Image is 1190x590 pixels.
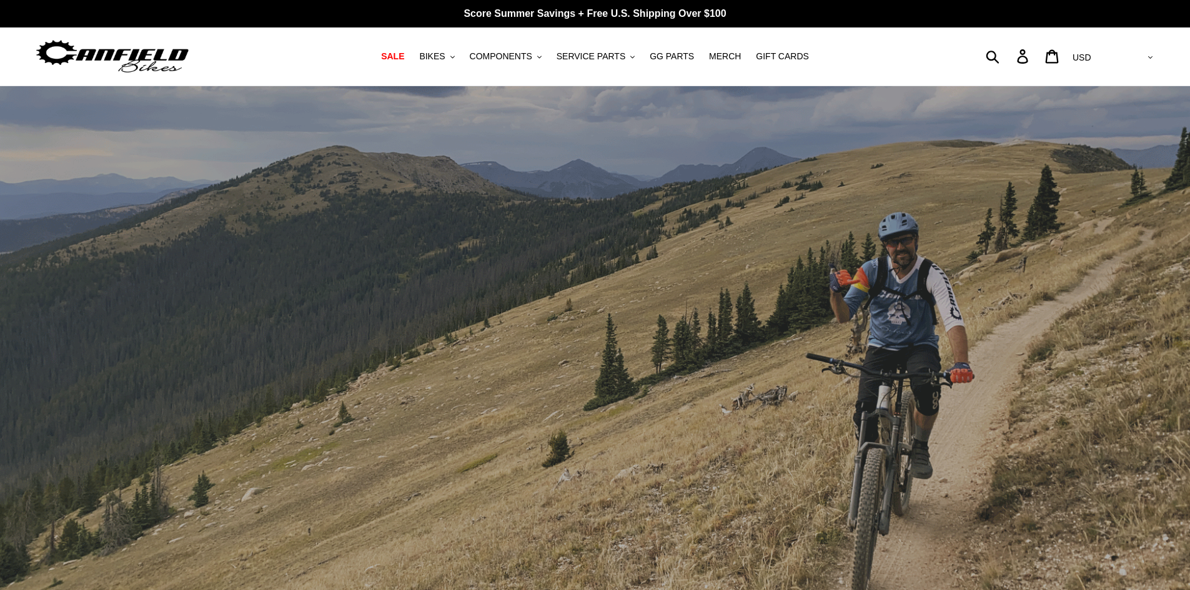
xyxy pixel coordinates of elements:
button: SERVICE PARTS [550,48,641,65]
span: MERCH [709,51,741,62]
input: Search [993,42,1024,70]
img: Canfield Bikes [34,37,191,76]
span: SERVICE PARTS [557,51,625,62]
span: GIFT CARDS [756,51,809,62]
a: MERCH [703,48,747,65]
a: GIFT CARDS [750,48,815,65]
span: BIKES [419,51,445,62]
a: GG PARTS [643,48,700,65]
a: SALE [375,48,410,65]
span: SALE [381,51,404,62]
span: COMPONENTS [470,51,532,62]
span: GG PARTS [650,51,694,62]
button: COMPONENTS [464,48,548,65]
button: BIKES [413,48,460,65]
